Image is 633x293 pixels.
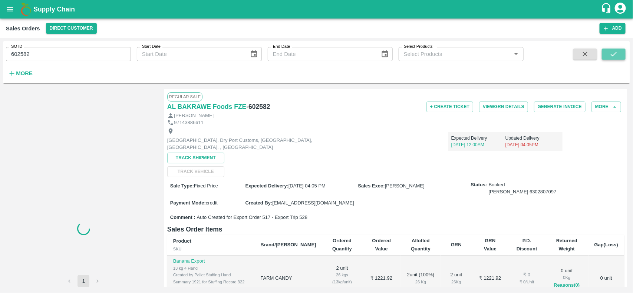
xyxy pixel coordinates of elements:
div: 0 Kg [551,274,582,281]
strong: More [16,70,33,76]
button: Track Shipment [167,153,224,163]
button: + Create Ticket [426,101,473,112]
button: Choose date [378,47,392,61]
div: 26 Kg [446,279,466,285]
label: End Date [273,44,290,50]
b: Allotted Quantity [411,238,431,252]
label: Sale Type : [170,183,194,189]
input: Start Date [137,47,244,61]
input: Enter SO ID [6,47,131,61]
div: 13 kg 4 Hand [173,265,249,272]
button: Open [511,49,521,59]
p: 97143886611 [174,119,204,126]
span: [DATE] 04:05 PM [289,183,326,189]
b: GRN Value [484,238,497,252]
p: Banana Export [173,258,249,265]
p: Expected Delivery [451,135,505,141]
button: More [6,67,34,80]
label: Status: [471,182,487,189]
button: Generate Invoice [534,101,586,112]
div: 26 Kg [407,279,435,285]
span: credit [206,200,218,206]
b: GRN [451,242,462,247]
b: Ordered Value [372,238,391,252]
a: Supply Chain [33,4,601,14]
div: ₹ 0 / Unit [514,279,539,285]
div: 0 unit [551,267,582,290]
input: Select Products [401,49,509,59]
b: Supply Chain [33,6,75,13]
button: Reasons(0) [551,281,582,290]
p: [DATE] 12:00AM [451,141,505,148]
p: [PERSON_NAME] [174,112,214,119]
div: 2 unit ( 100 %) [407,272,435,285]
div: 2 unit [446,272,466,285]
span: [PERSON_NAME] [385,183,425,189]
span: Regular Sale [167,92,202,101]
span: Booked [489,182,557,195]
label: Expected Delivery : [245,183,288,189]
p: [GEOGRAPHIC_DATA], Dry Port Customs, [GEOGRAPHIC_DATA], [GEOGRAPHIC_DATA], , [GEOGRAPHIC_DATA] [167,137,334,151]
label: Sales Exec : [358,183,385,189]
label: Select Products [404,44,433,50]
label: Start Date [142,44,161,50]
div: 26 kgs (13kg/unit) [328,272,356,285]
div: [PERSON_NAME] 6302807097 [489,189,557,196]
button: More [591,101,621,112]
a: AL BAKRAWE Foods FZE [167,101,247,112]
b: Returned Weight [556,238,577,252]
b: Product [173,238,191,244]
div: Created by Pallet Stuffing Hand Summary 1921 for Stuffing Record 322 SO: 602582 [173,272,249,292]
label: Comment : [170,214,195,221]
label: SO ID [11,44,22,50]
button: ViewGRN Details [479,101,528,112]
input: End Date [268,47,375,61]
h6: Sales Order Items [167,224,624,234]
span: Auto Created for Export Order 517 - Export Trip 528 [197,214,307,221]
button: Choose date [247,47,261,61]
div: account of current user [614,1,627,17]
span: [EMAIL_ADDRESS][DOMAIN_NAME] [272,200,354,206]
b: Gap(Loss) [594,242,618,247]
button: open drawer [1,1,19,18]
nav: pagination navigation [62,275,105,287]
div: customer-support [601,3,614,16]
label: Payment Mode : [170,200,206,206]
img: logo [19,2,33,17]
div: ₹ 0 [514,272,539,279]
div: SKU [173,246,249,252]
b: Ordered Quantity [332,238,352,252]
b: Brand/[PERSON_NAME] [260,242,316,247]
div: Sales Orders [6,24,40,33]
div: ₹ 610.96 / Unit [328,285,356,292]
button: Add [600,23,626,34]
h6: - 602582 [246,101,270,112]
button: page 1 [78,275,89,287]
p: Updated Delivery [505,135,560,141]
button: Select DC [46,23,97,34]
b: P.D. Discount [517,238,537,252]
label: Created By : [245,200,272,206]
p: [DATE] 04:05PM [505,141,560,148]
span: Fixed Price [194,183,218,189]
